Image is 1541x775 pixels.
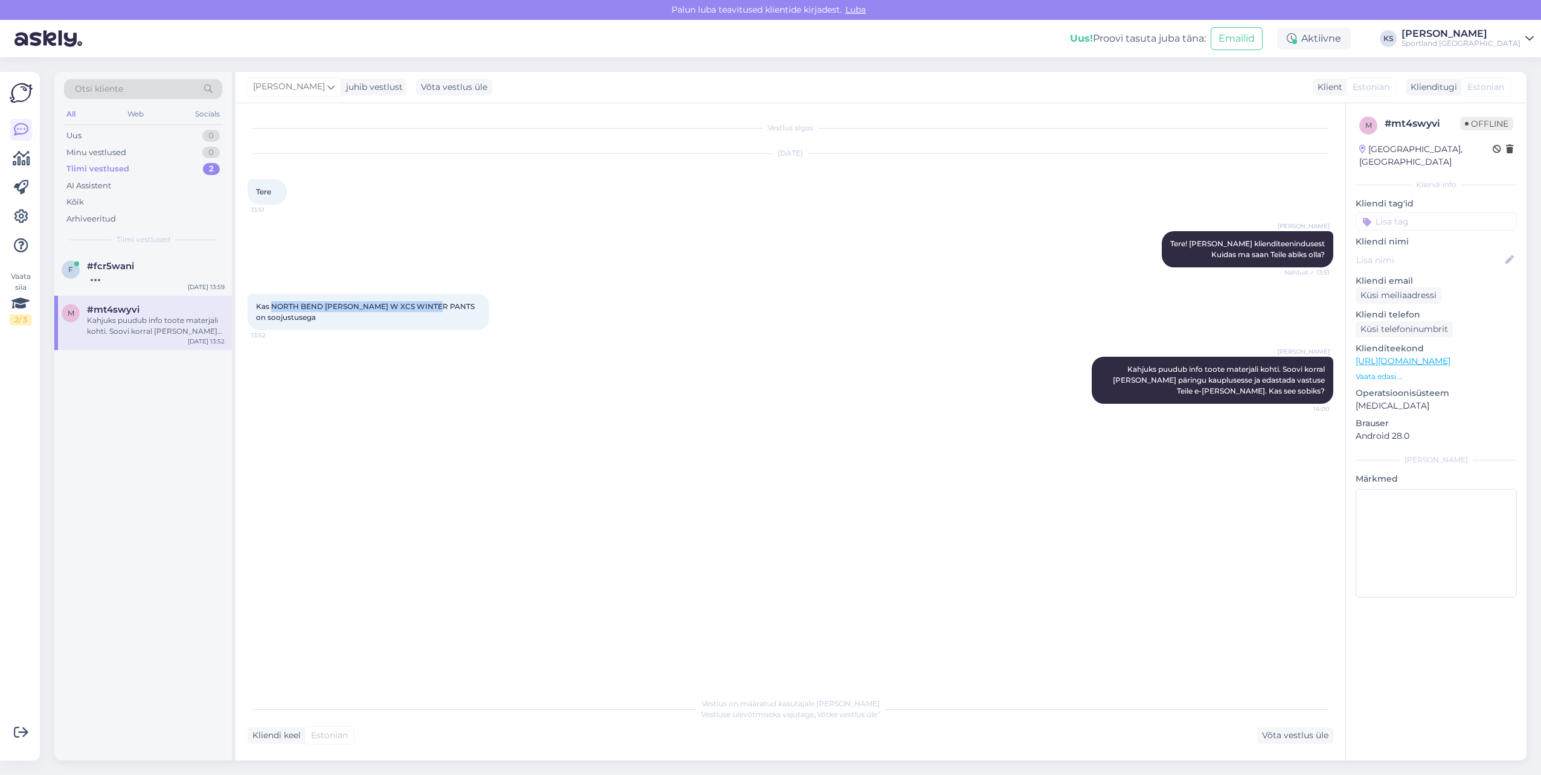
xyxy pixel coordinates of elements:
[10,81,33,104] img: Askly Logo
[1356,371,1517,382] p: Vaata edasi ...
[1356,235,1517,248] p: Kliendi nimi
[193,106,222,122] div: Socials
[1359,143,1493,168] div: [GEOGRAPHIC_DATA], [GEOGRAPHIC_DATA]
[66,163,129,175] div: Tiimi vestlused
[1356,197,1517,210] p: Kliendi tag'id
[64,106,78,122] div: All
[75,83,123,95] span: Otsi kliente
[1356,254,1503,267] input: Lisa nimi
[188,282,225,292] div: [DATE] 13:59
[10,271,31,325] div: Vaata siia
[87,304,139,315] span: #mt4swyvi
[248,148,1333,159] div: [DATE]
[1402,39,1520,48] div: Sportland [GEOGRAPHIC_DATA]
[1365,121,1372,130] span: m
[1070,33,1093,44] b: Uus!
[203,163,220,175] div: 2
[202,147,220,159] div: 0
[251,205,296,214] span: 13:51
[1356,321,1453,337] div: Küsi telefoninumbrit
[1356,212,1517,231] input: Lisa tag
[1356,308,1517,321] p: Kliendi telefon
[256,302,476,322] span: Kas NORTH BEND [PERSON_NAME] W XCS WINTER PANTS on soojustusega
[10,314,31,325] div: 2 / 3
[1353,81,1389,94] span: Estonian
[248,729,301,742] div: Kliendi keel
[68,308,74,317] span: m
[1356,387,1517,400] p: Operatsioonisüsteem
[1402,29,1520,39] div: [PERSON_NAME]
[1356,430,1517,442] p: Android 28.0
[1406,81,1457,94] div: Klienditugi
[1356,275,1517,287] p: Kliendi email
[253,80,325,94] span: [PERSON_NAME]
[66,147,126,159] div: Minu vestlused
[188,337,225,346] div: [DATE] 13:52
[1278,347,1330,356] span: [PERSON_NAME]
[1356,473,1517,485] p: Märkmed
[1380,30,1397,47] div: KS
[1284,404,1330,413] span: 14:00
[1467,81,1504,94] span: Estonian
[1211,27,1263,50] button: Emailid
[701,710,880,719] span: Vestluse ülevõtmiseks vajutage
[341,81,403,94] div: juhib vestlust
[1402,29,1534,48] a: [PERSON_NAME]Sportland [GEOGRAPHIC_DATA]
[1278,222,1330,231] span: [PERSON_NAME]
[1356,417,1517,430] p: Brauser
[1356,287,1441,304] div: Küsi meiliaadressi
[1313,81,1342,94] div: Klient
[416,79,492,95] div: Võta vestlus üle
[202,130,220,142] div: 0
[248,123,1333,133] div: Vestlus algas
[1277,28,1351,49] div: Aktiivne
[842,4,870,15] span: Luba
[68,265,73,274] span: f
[1385,116,1460,131] div: # mt4swyvi
[814,710,880,719] i: „Võtke vestlus üle”
[66,213,116,225] div: Arhiveeritud
[66,130,82,142] div: Uus
[66,180,111,192] div: AI Assistent
[1170,239,1325,259] span: Tere! [PERSON_NAME] klienditeenindusest Kuidas ma saan Teile abiks olla?
[1070,31,1206,46] div: Proovi tasuta juba täna:
[1460,117,1513,130] span: Offline
[87,315,225,337] div: Kahjuks puudub info toote materjali kohti. Soovi korral [PERSON_NAME] päringu kauplusesse ja edas...
[256,187,271,196] span: Tere
[702,699,880,708] span: Vestlus on määratud kasutajale [PERSON_NAME]
[251,331,296,340] span: 13:52
[87,261,134,272] span: #fcr5wani
[1356,400,1517,412] p: [MEDICAL_DATA]
[1257,727,1333,744] div: Võta vestlus üle
[311,729,348,742] span: Estonian
[125,106,146,122] div: Web
[1356,342,1517,355] p: Klienditeekond
[117,234,170,245] span: Tiimi vestlused
[1113,365,1327,395] span: Kahjuks puudub info toote materjali kohti. Soovi korral [PERSON_NAME] päringu kauplusesse ja edas...
[1284,268,1330,277] span: Nähtud ✓ 13:51
[1356,454,1517,465] div: [PERSON_NAME]
[66,196,84,208] div: Kõik
[1356,179,1517,190] div: Kliendi info
[1356,356,1450,366] a: [URL][DOMAIN_NAME]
